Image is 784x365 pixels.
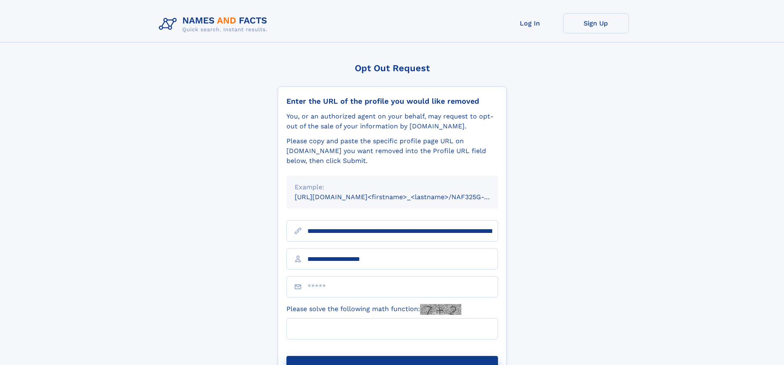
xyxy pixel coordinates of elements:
[278,63,507,73] div: Opt Out Request
[156,13,274,35] img: Logo Names and Facts
[286,136,498,166] div: Please copy and paste the specific profile page URL on [DOMAIN_NAME] you want removed into the Pr...
[295,193,514,201] small: [URL][DOMAIN_NAME]<firstname>_<lastname>/NAF325G-xxxxxxxx
[286,112,498,131] div: You, or an authorized agent on your behalf, may request to opt-out of the sale of your informatio...
[286,97,498,106] div: Enter the URL of the profile you would like removed
[286,304,461,315] label: Please solve the following math function:
[497,13,563,33] a: Log In
[563,13,629,33] a: Sign Up
[295,182,490,192] div: Example:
